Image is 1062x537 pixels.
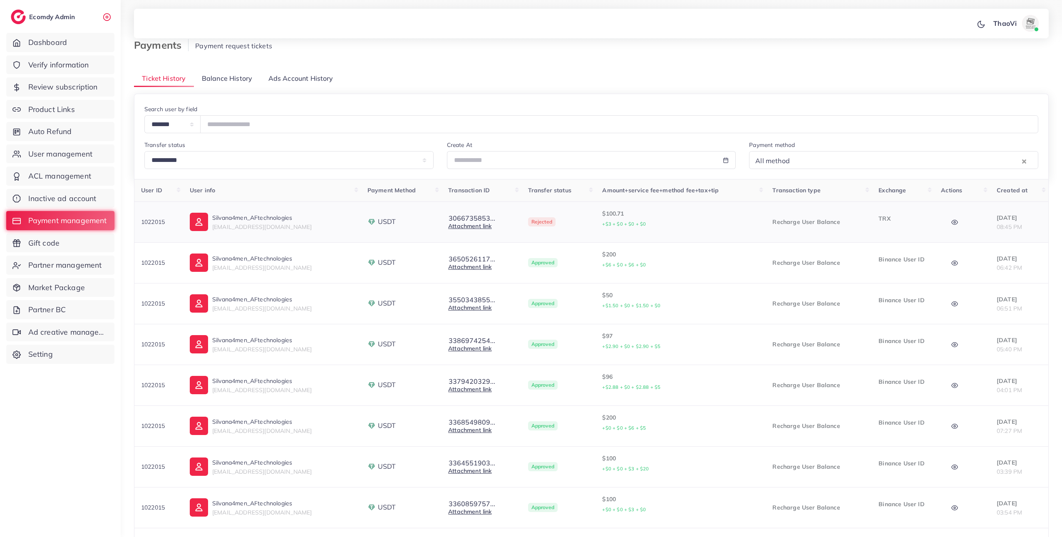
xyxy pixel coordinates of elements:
[528,380,558,390] span: Approved
[212,427,312,435] span: [EMAIL_ADDRESS][DOMAIN_NAME]
[772,186,821,194] span: Transaction type
[878,336,928,346] p: Binance User ID
[997,264,1022,271] span: 06:42 PM
[602,494,759,515] p: $100
[212,346,312,353] span: [EMAIL_ADDRESS][DOMAIN_NAME]
[11,10,26,24] img: logo
[268,74,333,83] span: Ads Account History
[528,462,558,471] span: Approved
[878,295,928,305] p: Binance User ID
[6,122,114,141] a: Auto Refund
[6,100,114,119] a: Product Links
[367,186,416,194] span: Payment Method
[367,381,376,389] img: payment
[447,141,472,149] label: Create At
[28,327,108,338] span: Ad creative management
[11,10,77,24] a: logoEcomdy Admin
[212,498,312,508] p: Silvana4men_AFtechnologies
[528,258,558,267] span: Approved
[602,343,660,349] small: +$2.90 + $0 + $2.90 + $5
[367,218,376,226] img: payment
[993,18,1017,28] p: ThaoVi
[772,298,865,308] p: Recharge User Balance
[367,462,376,471] img: payment
[141,421,176,431] p: 1022015
[602,331,759,351] p: $97
[141,339,176,349] p: 1022015
[378,339,396,349] span: USDT
[772,339,865,349] p: Recharge User Balance
[997,305,1022,312] span: 06:51 PM
[448,263,491,271] a: Attachment link
[28,37,67,48] span: Dashboard
[367,299,376,308] img: payment
[378,217,396,226] span: USDT
[602,453,759,474] p: $100
[28,104,75,115] span: Product Links
[997,254,1042,264] p: [DATE]
[602,303,660,308] small: +$1.50 + $0 + $1.50 + $0
[28,215,107,226] span: Payment management
[1022,15,1039,32] img: avatar
[878,377,928,387] p: Binance User ID
[28,260,102,271] span: Partner management
[448,337,496,344] button: 3386974254...
[997,427,1022,435] span: 07:27 PM
[212,254,312,264] p: Silvana4men_AFtechnologies
[367,503,376,512] img: payment
[448,418,496,426] button: 3368549809...
[141,186,162,194] span: User ID
[448,385,491,393] a: Attachment link
[6,345,114,364] a: Setting
[6,33,114,52] a: Dashboard
[367,340,376,348] img: payment
[212,213,312,223] p: Silvana4men_AFtechnologies
[602,221,646,227] small: +$3 + $0 + $0 + $0
[141,217,176,227] p: 1022015
[749,141,795,149] label: Payment method
[997,223,1022,231] span: 08:45 PM
[772,380,865,390] p: Recharge User Balance
[141,462,176,472] p: 1022015
[878,186,906,194] span: Exchange
[212,335,312,345] p: Silvana4men_AFtechnologies
[378,421,396,430] span: USDT
[772,421,865,431] p: Recharge User Balance
[602,507,646,512] small: +$0 + $0 + $3 + $0
[448,508,491,515] a: Attachment link
[141,298,176,308] p: 1022015
[602,425,646,431] small: +$0 + $0 + $6 + $5
[212,417,312,427] p: Silvana4men_AFtechnologies
[448,426,491,434] a: Attachment link
[528,421,558,430] span: Approved
[141,258,176,268] p: 1022015
[212,264,312,271] span: [EMAIL_ADDRESS][DOMAIN_NAME]
[448,467,491,475] a: Attachment link
[6,144,114,164] a: User management
[378,258,396,267] span: USDT
[528,503,558,512] span: Approved
[997,468,1022,475] span: 03:39 PM
[989,15,1042,32] a: ThaoViavatar
[997,386,1022,394] span: 04:01 PM
[28,82,98,92] span: Review subscription
[878,418,928,428] p: Binance User ID
[997,213,1042,223] p: [DATE]
[28,282,85,293] span: Market Package
[772,217,865,227] p: Recharge User Balance
[528,186,571,194] span: Transfer status
[792,154,1020,167] input: Search for option
[212,509,312,516] span: [EMAIL_ADDRESS][DOMAIN_NAME]
[141,502,176,512] p: 1022015
[28,304,66,315] span: Partner BC
[367,422,376,430] img: payment
[6,55,114,75] a: Verify information
[602,249,759,270] p: $200
[212,376,312,386] p: Silvana4men_AFtechnologies
[190,294,208,313] img: ic-user-info.36bf1079.svg
[195,42,272,50] span: Payment request tickets
[28,193,97,204] span: Inactive ad account
[190,376,208,394] img: ic-user-info.36bf1079.svg
[190,186,215,194] span: User info
[448,255,496,263] button: 3650526117...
